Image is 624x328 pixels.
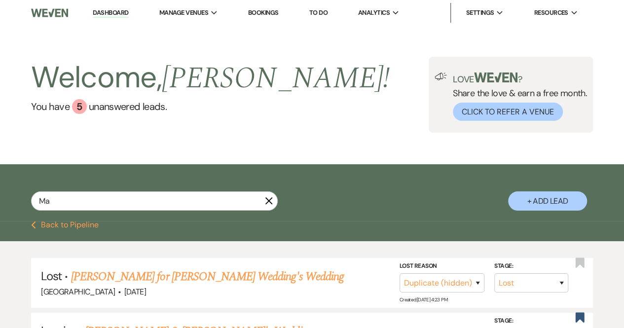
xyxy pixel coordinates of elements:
[71,268,344,286] a: [PERSON_NAME] for [PERSON_NAME] Wedding's Wedding
[508,191,587,211] button: + Add Lead
[159,8,208,18] span: Manage Venues
[453,103,563,121] button: Click to Refer a Venue
[494,261,568,272] label: Stage:
[31,2,68,23] img: Weven Logo
[453,73,587,84] p: Love ?
[41,287,115,297] span: [GEOGRAPHIC_DATA]
[31,57,390,99] h2: Welcome,
[124,287,146,297] span: [DATE]
[494,316,568,327] label: Stage:
[447,73,587,121] div: Share the love & earn a free month.
[72,99,87,114] div: 5
[400,296,447,303] span: Created: [DATE] 4:23 PM
[31,99,390,114] a: You have 5 unanswered leads.
[162,56,390,101] span: [PERSON_NAME] !
[93,8,128,18] a: Dashboard
[466,8,494,18] span: Settings
[309,8,328,17] a: To Do
[435,73,447,80] img: loud-speaker-illustration.svg
[41,268,62,284] span: Lost
[248,8,279,17] a: Bookings
[474,73,518,82] img: weven-logo-green.svg
[31,191,278,211] input: Search by name, event date, email address or phone number
[534,8,568,18] span: Resources
[358,8,390,18] span: Analytics
[400,261,484,272] label: Lost Reason
[31,221,99,229] button: Back to Pipeline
